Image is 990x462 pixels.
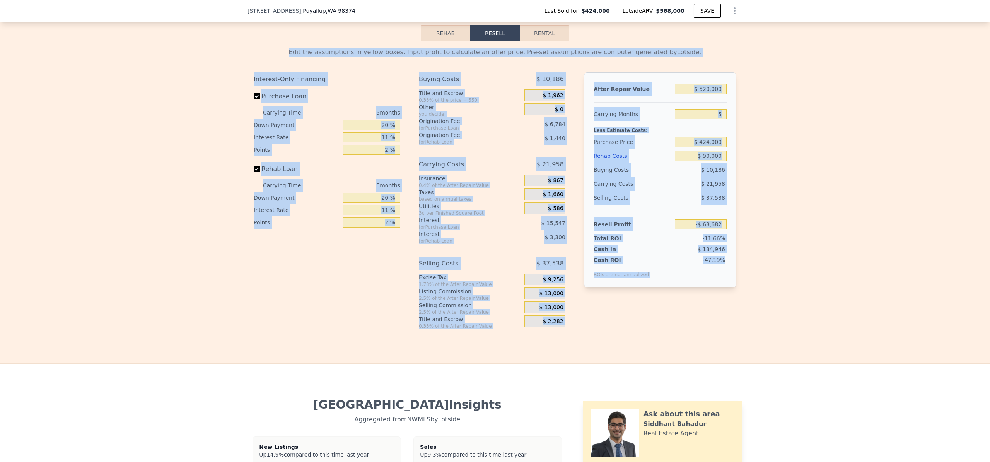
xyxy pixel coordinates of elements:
span: $ 1,660 [543,191,563,198]
span: $ 9,256 [543,276,563,283]
span: $ 1,440 [544,135,565,141]
span: -47.19% [703,257,725,263]
div: based on annual taxes [419,196,521,202]
div: for Rehab Loan [419,139,505,145]
div: for Purchase Loan [419,125,505,131]
span: Lotside ARV [623,7,656,15]
span: $568,000 [656,8,684,14]
span: $ 37,538 [701,195,725,201]
div: [GEOGRAPHIC_DATA] Insights [254,398,561,412]
div: you decide! [419,111,521,117]
div: Title and Escrow [419,315,521,323]
span: $ 586 [548,205,563,212]
div: Interest Rate [254,131,340,144]
div: Other [419,103,521,111]
span: $ 1,962 [543,92,563,99]
div: Up compared to this time last year [259,451,394,455]
span: , WA 98374 [326,8,355,14]
div: Sales [420,443,555,451]
div: Taxes [419,188,521,196]
span: $ 0 [555,106,563,113]
div: ROIs are not annualized [594,264,649,278]
div: Up compared to this time last year [420,451,555,455]
div: for Purchase Loan [419,224,505,230]
div: Siddhant Bahadur [643,419,707,429]
span: $ 6,784 [544,121,565,127]
div: 0.4% of the After Repair Value [419,182,521,188]
div: 0.33% of the price + 550 [419,97,521,103]
div: Down Payment [254,192,340,204]
div: for Rehab Loan [419,238,505,244]
div: Interest [419,230,505,238]
input: Purchase Loan [254,93,260,99]
span: $ 37,538 [536,257,564,270]
div: Selling Costs [594,191,672,205]
div: 5 months [316,106,400,119]
div: Origination Fee [419,131,505,139]
div: Interest-Only Financing [254,72,400,86]
div: 2.5% of the After Repair Value [419,309,521,315]
span: $ 15,547 [541,220,565,226]
span: 9.3% [427,452,441,458]
div: 0.33% of the After Repair Value [419,323,521,329]
span: [STREET_ADDRESS] [247,7,301,15]
label: Rehab Loan [254,162,340,176]
div: Interest [419,216,505,224]
button: Resell [470,25,520,41]
div: 2.5% of the After Repair Value [419,295,521,301]
div: Carrying Costs [594,177,642,191]
button: Rehab [421,25,470,41]
div: Selling Commission [419,301,521,309]
span: $ 13,000 [539,290,563,297]
div: Insurance [419,175,521,182]
span: -11.66% [703,235,725,241]
div: Cash ROI [594,256,649,264]
div: New Listings [259,443,394,451]
div: Carrying Time [263,106,313,119]
div: Points [254,144,340,156]
div: Excise Tax [419,274,521,281]
span: $424,000 [581,7,610,15]
div: Carrying Costs [419,157,505,171]
div: Less Estimate Costs: [594,121,727,135]
button: Rental [520,25,569,41]
div: 3¢ per Finished Square Foot [419,210,521,216]
div: Selling Costs [419,257,505,270]
div: Real Estate Agent [643,429,699,438]
div: Points [254,216,340,229]
span: Last Sold for [544,7,582,15]
div: Interest Rate [254,204,340,216]
input: Rehab Loan [254,166,260,172]
span: $ 10,186 [701,167,725,173]
span: $ 13,000 [539,304,563,311]
div: Utilities [419,202,521,210]
div: Purchase Price [594,135,672,149]
div: Origination Fee [419,117,505,125]
div: Title and Escrow [419,89,521,97]
div: Down Payment [254,119,340,131]
span: $ 3,300 [544,234,565,240]
span: $ 21,958 [536,157,564,171]
div: 1.78% of the After Repair Value [419,281,521,287]
div: Ask about this area [643,409,720,419]
div: Resell Profit [594,217,672,231]
div: 5 months [316,179,400,192]
div: After Repair Value [594,82,672,96]
div: Aggregated from NWMLS by Lotside [254,412,561,424]
span: $ 21,958 [701,181,725,187]
span: 14.9% [266,452,283,458]
div: Carrying Time [263,179,313,192]
div: Edit the assumptions in yellow boxes. Input profit to calculate an offer price. Pre-set assumptio... [254,48,736,57]
span: , Puyallup [301,7,355,15]
span: $ 2,282 [543,318,563,325]
div: Cash In [594,245,642,253]
span: $ 867 [548,177,563,184]
div: Total ROI [594,234,642,242]
div: Listing Commission [419,287,521,295]
div: Rehab Costs [594,149,672,163]
div: Buying Costs [594,163,672,177]
span: $ 10,186 [536,72,564,86]
div: Carrying Months [594,107,672,121]
div: Buying Costs [419,72,505,86]
button: SAVE [694,4,721,18]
